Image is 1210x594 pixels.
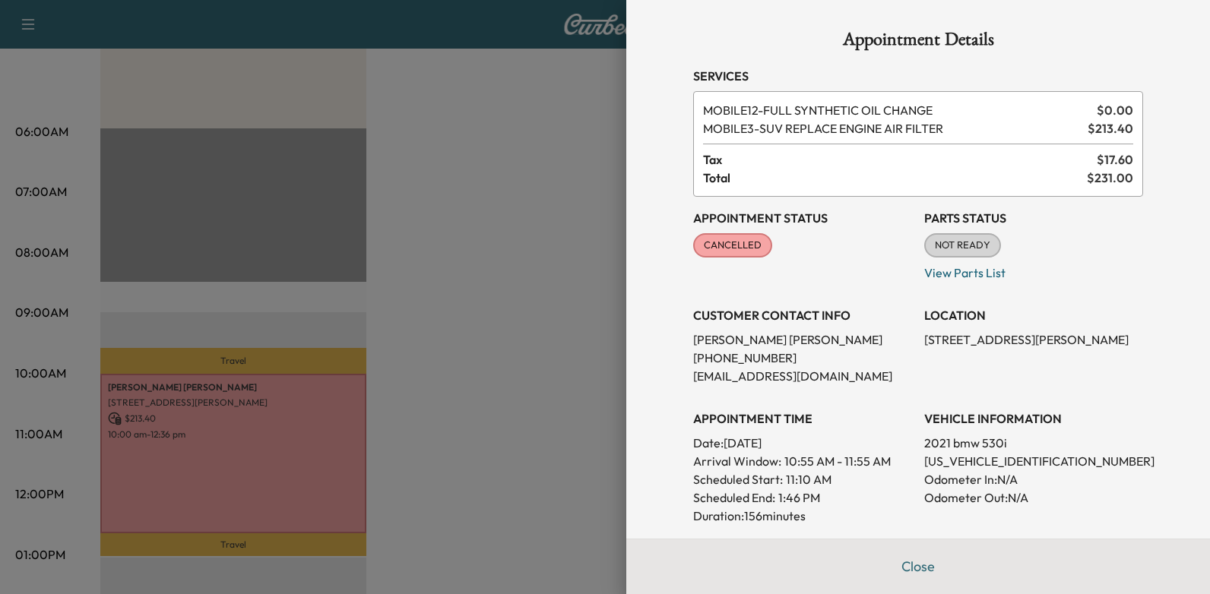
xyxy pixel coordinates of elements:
button: Close [892,551,945,582]
p: Duration: 156 minutes [693,507,912,525]
p: Scheduled End: [693,488,775,507]
p: [PHONE_NUMBER] [693,349,912,367]
p: Odometer Out: N/A [924,488,1143,507]
p: 1:46 PM [778,488,820,507]
h3: APPOINTMENT TIME [693,409,912,428]
h3: Services [693,67,1143,85]
span: SUV REPLACE ENGINE AIR FILTER [703,119,1082,137]
p: Date: [DATE] [693,434,912,452]
p: View Parts List [924,258,1143,282]
p: 11:10 AM [786,470,831,488]
p: 2021 bmw 530i [924,434,1143,452]
span: Total [703,169,1087,187]
p: Arrival Window: [693,452,912,470]
p: Scheduled Start: [693,470,783,488]
span: FULL SYNTHETIC OIL CHANGE [703,101,1091,119]
span: CANCELLED [695,238,771,253]
h3: Appointment Status [693,209,912,227]
span: NOT READY [926,238,999,253]
h3: Parts Status [924,209,1143,227]
p: Odometer In: N/A [924,470,1143,488]
h1: Appointment Details [693,30,1143,55]
span: Tax [703,150,1097,169]
p: [STREET_ADDRESS][PERSON_NAME] [924,330,1143,349]
h3: LOCATION [924,306,1143,324]
h3: CUSTOMER CONTACT INFO [693,306,912,324]
p: [PERSON_NAME] [PERSON_NAME] [693,330,912,349]
p: [US_VEHICLE_IDENTIFICATION_NUMBER] [924,452,1143,470]
span: 10:55 AM - 11:55 AM [784,452,891,470]
span: $ 213.40 [1088,119,1133,137]
span: $ 0.00 [1097,101,1133,119]
h3: VEHICLE INFORMATION [924,409,1143,428]
p: [EMAIL_ADDRESS][DOMAIN_NAME] [693,367,912,385]
span: $ 17.60 [1097,150,1133,169]
span: $ 231.00 [1087,169,1133,187]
